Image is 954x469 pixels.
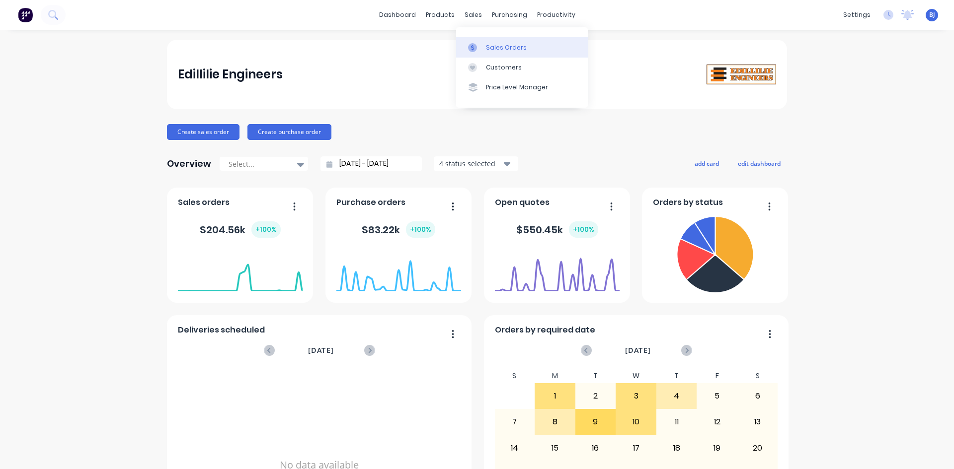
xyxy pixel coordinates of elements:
[406,221,435,238] div: + 100 %
[576,384,616,408] div: 2
[247,124,331,140] button: Create purchase order
[657,409,697,434] div: 11
[308,345,334,356] span: [DATE]
[838,7,875,22] div: settings
[18,7,33,22] img: Factory
[697,409,737,434] div: 12
[616,384,656,408] div: 3
[336,197,405,208] span: Purchase orders
[178,65,283,84] div: Edillilie Engineers
[575,369,616,383] div: T
[688,157,725,170] button: add card
[738,436,778,461] div: 20
[456,77,588,97] a: Price Level Manager
[439,158,502,169] div: 4 status selected
[535,384,575,408] div: 1
[576,436,616,461] div: 16
[434,156,518,171] button: 4 status selected
[487,7,532,22] div: purchasing
[653,197,723,208] span: Orders by status
[178,197,230,208] span: Sales orders
[738,409,778,434] div: 13
[657,436,697,461] div: 18
[737,369,778,383] div: S
[532,7,580,22] div: productivity
[516,221,598,238] div: $ 550.45k
[167,124,239,140] button: Create sales order
[616,436,656,461] div: 17
[707,65,776,85] img: Edillilie Engineers
[616,369,656,383] div: W
[486,43,527,52] div: Sales Orders
[697,436,737,461] div: 19
[456,37,588,57] a: Sales Orders
[738,384,778,408] div: 6
[421,7,460,22] div: products
[697,369,737,383] div: F
[486,63,522,72] div: Customers
[535,409,575,434] div: 8
[460,7,487,22] div: sales
[495,436,535,461] div: 14
[178,324,265,336] span: Deliveries scheduled
[200,221,281,238] div: $ 204.56k
[494,369,535,383] div: S
[929,10,935,19] span: BJ
[697,384,737,408] div: 5
[535,369,575,383] div: M
[362,221,435,238] div: $ 83.22k
[495,197,550,208] span: Open quotes
[495,409,535,434] div: 7
[535,436,575,461] div: 15
[657,384,697,408] div: 4
[167,154,211,174] div: Overview
[251,221,281,238] div: + 100 %
[656,369,697,383] div: T
[456,58,588,77] a: Customers
[374,7,421,22] a: dashboard
[569,221,598,238] div: + 100 %
[576,409,616,434] div: 9
[486,83,548,92] div: Price Level Manager
[616,409,656,434] div: 10
[625,345,651,356] span: [DATE]
[731,157,787,170] button: edit dashboard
